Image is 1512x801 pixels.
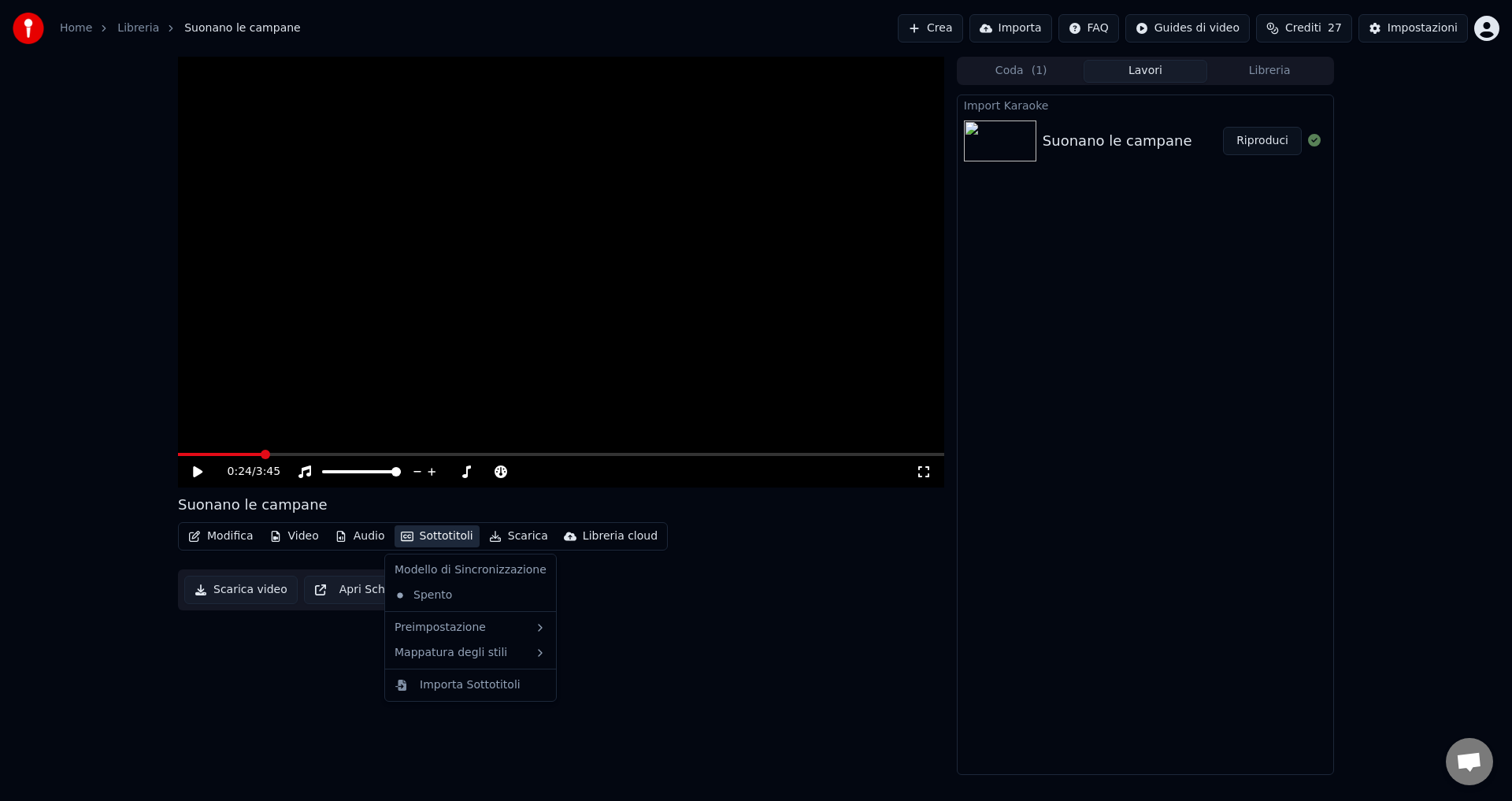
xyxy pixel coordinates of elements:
[1446,738,1493,785] div: Aprire la chat
[1207,60,1332,83] button: Libreria
[1388,20,1458,36] div: Impostazioni
[959,60,1084,83] button: Coda
[395,525,480,547] button: Sottotitoli
[388,558,553,583] div: Modello di Sincronizzazione
[328,525,391,547] button: Audio
[263,525,325,547] button: Video
[304,576,480,604] button: Apri Schermo Duplicato
[388,640,553,666] div: Mappatura degli stili
[184,576,298,604] button: Scarica video
[1223,127,1302,155] button: Riproduci
[182,525,260,547] button: Modifica
[178,494,328,516] div: Suonano le campane
[1256,14,1352,43] button: Crediti27
[1328,20,1342,36] span: 27
[228,464,252,480] span: 0:24
[184,20,301,36] span: Suonano le campane
[13,13,44,44] img: youka
[388,583,553,608] div: Spento
[228,464,265,480] div: /
[1058,14,1119,43] button: FAQ
[1358,14,1468,43] button: Impostazioni
[117,20,159,36] a: Libreria
[60,20,92,36] a: Home
[958,95,1333,114] div: Import Karaoke
[1084,60,1208,83] button: Lavori
[898,14,962,43] button: Crea
[969,14,1052,43] button: Importa
[388,615,553,640] div: Preimpostazione
[60,20,301,36] nav: breadcrumb
[1043,130,1192,152] div: Suonano le campane
[420,677,521,693] div: Importa Sottotitoli
[256,464,280,480] span: 3:45
[583,528,658,544] div: Libreria cloud
[1285,20,1321,36] span: Crediti
[1032,63,1047,79] span: ( 1 )
[1125,14,1250,43] button: Guides di video
[483,525,554,547] button: Scarica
